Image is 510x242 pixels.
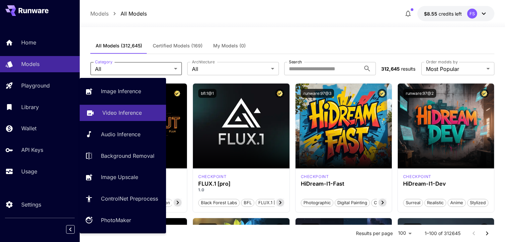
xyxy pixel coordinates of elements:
p: Image Upscale [101,173,138,181]
div: HiDream Fast [301,174,329,180]
label: Search [289,59,302,65]
button: Certified Model – Vetted for best performance and includes a commercial license. [173,223,182,232]
h3: HiDream-I1-Dev [403,181,489,187]
button: bfl:3@1 [301,223,320,232]
p: Playground [21,82,50,90]
button: Certified Model – Vetted for best performance and includes a commercial license. [275,223,284,232]
a: Image Inference [80,83,166,99]
a: ControlNet Preprocess [80,191,166,207]
div: $8.55078 [424,10,462,17]
button: Certified Model – Vetted for best performance and includes a commercial license. [275,89,284,98]
div: HiDream Dev [403,174,431,180]
button: Certified Model – Vetted for best performance and includes a commercial license. [480,89,489,98]
span: My Models (0) [213,43,246,49]
a: Image Upscale [80,169,166,185]
span: Cinematic [372,200,396,206]
p: Background Removal [101,152,154,160]
p: Video Inference [102,109,142,117]
p: All Models [121,10,147,18]
button: bfl:4@1 [198,223,217,232]
p: Audio Inference [101,130,140,138]
p: Usage [21,167,37,175]
p: Results per page [356,230,393,237]
label: Architecture [192,59,214,65]
nav: breadcrumb [90,10,147,18]
button: bfl:2@1 [403,223,422,232]
span: credits left [439,11,462,17]
p: checkpoint [301,174,329,180]
div: 100 [395,228,414,238]
a: Background Removal [80,148,166,164]
div: Collapse sidebar [71,223,80,235]
p: Library [21,103,39,111]
p: checkpoint [403,174,431,180]
button: runware:97@3 [301,89,334,98]
button: Certified Model – Vetted for best performance and includes a commercial license. [378,223,386,232]
button: Certified Model – Vetted for best performance and includes a commercial license. [480,223,489,232]
button: Go to next page [480,227,494,240]
p: Image Inference [101,87,141,95]
h3: FLUX.1 [pro] [198,181,284,187]
a: Audio Inference [80,126,166,143]
span: Most Popular [426,65,484,73]
h3: HiDream-I1-Fast [301,181,386,187]
span: Surreal [403,200,423,206]
p: API Keys [21,146,43,154]
button: Collapse sidebar [66,225,75,234]
span: Stylized [467,200,488,206]
button: Certified Model – Vetted for best performance and includes a commercial license. [378,89,386,98]
span: All [95,65,171,73]
button: bfl:1@1 [198,89,216,98]
a: PhotoMaker [80,212,166,228]
p: PhotoMaker [101,216,131,224]
p: Models [90,10,109,18]
p: checkpoint [198,174,226,180]
p: ControlNet Preprocess [101,195,158,203]
span: Anime [448,200,466,206]
span: Digital Painting [335,200,370,206]
div: fluxpro [198,174,226,180]
p: 1.0 [198,187,284,193]
span: BFL [241,200,254,206]
span: Realistic [425,200,446,206]
button: runware:97@2 [403,89,436,98]
a: Video Inference [80,105,166,121]
div: FS [467,9,477,19]
span: $8.55 [424,11,439,17]
span: Black Forest Labs [199,200,239,206]
label: Category [95,59,113,65]
p: Wallet [21,124,37,132]
span: Photographic [301,200,333,206]
span: FLUX.1 [pro] [256,200,286,206]
p: Settings [21,201,41,209]
button: Certified Model – Vetted for best performance and includes a commercial license. [173,89,182,98]
span: 312,645 [381,66,400,72]
p: 1–100 of 312645 [425,230,461,237]
p: Home [21,38,36,46]
span: Certified Models (169) [153,43,203,49]
button: $8.55078 [417,6,494,21]
span: results [401,66,415,72]
p: Models [21,60,40,68]
span: All [192,65,268,73]
label: Order models by [426,59,458,65]
span: All Models (312,645) [96,43,142,49]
